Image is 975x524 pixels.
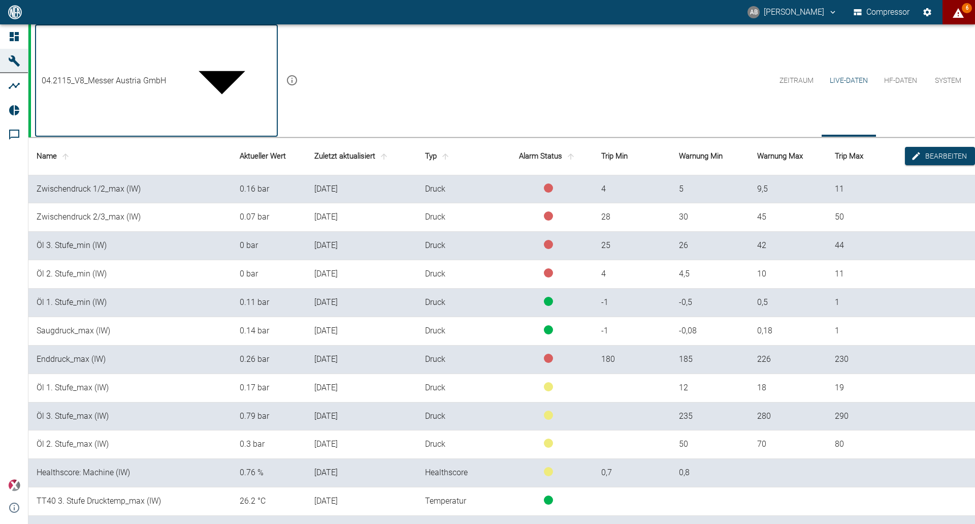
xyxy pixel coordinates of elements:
[835,181,897,195] div: 11
[679,380,741,394] div: 12
[679,266,741,280] div: 4,5
[240,354,298,365] div: 0.26214037617144 bar
[601,238,663,252] div: 25
[503,137,593,175] th: Alarm Status
[314,439,409,450] div: 6.10.2025, 16:52:36
[28,459,232,487] td: Healthscore: Machine (IW)
[417,137,503,175] th: Typ
[544,439,553,448] span: status-warning
[601,465,663,479] div: 0,7
[679,295,741,309] div: -0,5
[835,209,897,223] div: 50
[314,325,409,337] div: 6.10.2025, 16:52:36
[757,238,819,252] div: 42
[757,181,819,195] div: 9,5
[417,459,503,487] td: Healthscore
[417,203,503,232] td: Druck
[28,317,232,346] td: Saugdruck_max (IW)
[42,75,249,86] span: 04.2115_V8_Messer Austria GmbH_Gumpoldskirchen (AT)
[757,380,819,394] div: 18
[439,152,452,161] span: sort-type
[671,137,749,175] th: Warnung Min
[679,409,741,422] div: 235
[28,430,232,459] td: Öl 2. Stufe_max (IW)
[544,354,553,363] span: status-error
[377,152,391,161] span: sort-time
[679,238,741,252] div: 26
[835,295,897,309] div: 1
[240,411,298,422] div: 0.786421128514319 bar
[240,297,298,309] div: 0.106723900648797 bar
[749,137,827,175] th: Warnung Max
[852,3,912,21] button: Compressor
[306,137,417,175] th: Zuletzt aktualisiert
[544,183,553,193] span: status-error
[417,346,503,374] td: Druck
[679,437,741,450] div: 50
[925,24,971,137] button: System
[8,479,20,491] img: Xplore Logo
[240,240,298,252] div: 0 bar
[757,323,819,337] div: 0,18
[314,354,409,365] div: 6.10.2025, 16:52:36
[28,374,232,403] td: Öl 1. Stufe_max (IW)
[240,382,298,394] div: 0.168982239989514 bar
[314,268,409,280] div: 6.10.2025, 16:52:36
[601,352,663,365] div: 180
[757,437,819,450] div: 70
[314,297,409,309] div: 6.10.2025, 16:52:36
[314,183,409,195] div: 6.10.2025, 16:52:36
[314,211,409,223] div: 6.10.2025, 16:52:36
[544,467,553,476] span: status-warning
[7,5,23,19] img: logo
[544,297,553,306] span: status-running
[601,323,663,337] div: -1
[746,3,839,21] button: andreas.brandstetter@messergroup.com
[822,24,876,137] button: Live-Daten
[28,346,232,374] td: Enddruck_max (IW)
[417,260,503,289] td: Druck
[240,467,298,479] div: 0.7645957 %
[918,3,936,21] button: Einstellungen
[757,352,819,365] div: 226
[544,382,553,391] span: status-warning
[679,352,741,365] div: 185
[28,203,232,232] td: Zwischendruck 2/3_max (IW)
[314,411,409,422] div: 6.10.2025, 16:52:36
[59,152,72,161] span: sort-name
[28,289,232,317] td: Öl 1. Stufe_min (IW)
[240,183,298,195] div: 0.163051313978636 bar
[28,175,232,204] td: Zwischendruck 1/2_max (IW)
[240,211,298,223] div: 0.0668457959237172 bar
[835,266,897,280] div: 11
[564,152,577,161] span: sort-status
[314,240,409,252] div: 6.10.2025, 16:52:36
[835,380,897,394] div: 19
[757,409,819,422] div: 280
[417,487,503,516] td: Temperatur
[282,70,302,90] button: mission info
[314,496,409,507] div: 6.10.2025, 16:52:36
[417,289,503,317] td: Druck
[417,430,503,459] td: Druck
[240,496,298,507] div: 26.2 °C
[835,409,897,422] div: 290
[679,465,741,479] div: 0,8
[544,411,553,420] span: status-warning
[905,146,975,165] button: edit-alarms
[544,240,553,249] span: status-error
[835,238,897,252] div: 44
[593,137,671,175] th: Trip Min
[417,232,503,260] td: Druck
[835,323,897,337] div: 1
[679,323,741,337] div: -0,08
[544,325,553,334] span: status-running
[601,295,663,309] div: -1
[240,439,298,450] div: 0.298840028835441 bar
[417,175,503,204] td: Druck
[827,137,905,175] th: Trip Max
[28,137,232,175] th: Name
[835,352,897,365] div: 230
[757,266,819,280] div: 10
[314,467,409,479] div: 6.10.2025, 14:47:34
